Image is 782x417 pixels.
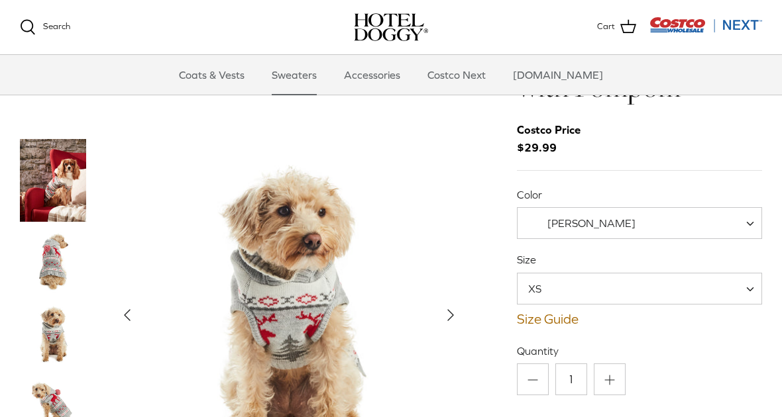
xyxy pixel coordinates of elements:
a: Search [20,19,70,35]
a: Visit Costco Next [649,25,762,35]
label: Color [517,187,762,202]
a: Coats & Vests [167,55,256,95]
a: Thumbnail Link [20,139,86,222]
a: hoteldoggy.com hoteldoggycom [354,13,428,41]
span: XS [518,281,568,296]
span: [PERSON_NAME] [547,217,636,229]
button: Previous [113,301,142,330]
img: hoteldoggycom [354,13,428,41]
a: Thumbnail Link [20,301,86,367]
button: Next [436,301,465,330]
img: Costco Next [649,17,762,33]
span: Vanilla Ice [518,216,662,230]
a: Cart [597,19,636,36]
span: $29.99 [517,121,594,157]
span: Vanilla Ice [517,207,762,239]
a: Sweaters [260,55,329,95]
a: Size Guide [517,311,762,327]
div: Costco Price [517,121,581,139]
a: Accessories [332,55,412,95]
input: Quantity [555,363,587,395]
span: Search [43,21,70,31]
a: Costco Next [416,55,498,95]
a: Thumbnail Link [20,228,86,295]
a: [DOMAIN_NAME] [501,55,615,95]
label: Quantity [517,344,762,358]
span: XS [517,273,762,304]
span: Cart [597,20,615,34]
label: Size [517,252,762,267]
